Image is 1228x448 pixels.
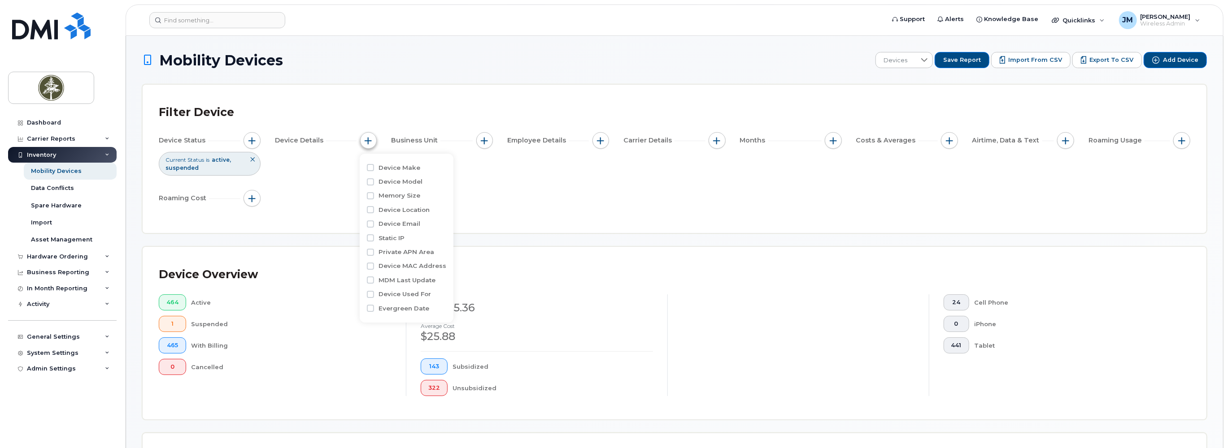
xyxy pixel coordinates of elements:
span: 0 [951,320,962,327]
label: MDM Last Update [379,276,435,284]
span: is [206,156,209,164]
label: Device Location [379,206,430,214]
div: Suspended [192,316,392,332]
span: Costs & Averages [856,136,919,145]
button: 143 [421,358,448,375]
span: 441 [951,342,962,349]
label: Device Used For [379,290,431,298]
span: Roaming Cost [159,194,209,203]
span: 464 [166,299,179,306]
span: Airtime, Data & Text [972,136,1042,145]
label: Memory Size [379,191,420,200]
span: Add Device [1163,56,1198,64]
span: 143 [428,363,440,370]
span: Mobility Devices [159,52,283,68]
h4: Average cost [421,323,653,329]
span: Save Report [943,56,981,64]
button: 0 [159,359,186,375]
label: Device Model [379,177,422,186]
div: Cancelled [192,359,392,375]
button: 441 [944,337,969,353]
button: 465 [159,337,186,353]
span: Export to CSV [1089,56,1133,64]
div: Subsidized [453,358,653,375]
span: Employee Details [507,136,569,145]
span: Months [740,136,768,145]
button: Add Device [1144,52,1207,68]
div: Filter Device [159,101,234,124]
span: active [212,156,231,163]
button: 464 [159,294,186,310]
label: Private APN Area [379,248,434,256]
span: Devices [876,52,916,69]
button: Save Report [935,52,989,68]
button: 0 [944,316,969,332]
span: Business Unit [391,136,440,145]
label: Device Email [379,220,420,228]
span: Import from CSV [1008,56,1062,64]
button: Import from CSV [991,52,1071,68]
button: 24 [944,294,969,310]
span: 24 [951,299,962,306]
span: suspended [165,164,199,171]
button: 322 [421,380,448,396]
button: 1 [159,316,186,332]
span: 0 [166,363,179,370]
span: Device Status [159,136,208,145]
label: Device Make [379,164,420,172]
div: $12,035.36 [421,300,653,315]
span: 322 [428,384,440,392]
label: Evergreen Date [379,304,429,313]
div: Tablet [975,337,1176,353]
div: Unsubsidized [453,380,653,396]
span: Current Status [165,156,204,164]
div: $25.88 [421,329,653,344]
div: Active [192,294,392,310]
span: 465 [166,342,179,349]
span: Device Details [275,136,326,145]
label: Device MAC Address [379,262,446,270]
div: iPhone [975,316,1176,332]
label: Static IP [379,234,405,242]
div: Cell Phone [975,294,1176,310]
span: 1 [166,320,179,327]
div: With Billing [192,337,392,353]
button: Export to CSV [1072,52,1142,68]
div: Device Overview [159,263,258,286]
h4: [DATE] cost [421,294,653,300]
span: Roaming Usage [1089,136,1145,145]
span: Carrier Details [623,136,675,145]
